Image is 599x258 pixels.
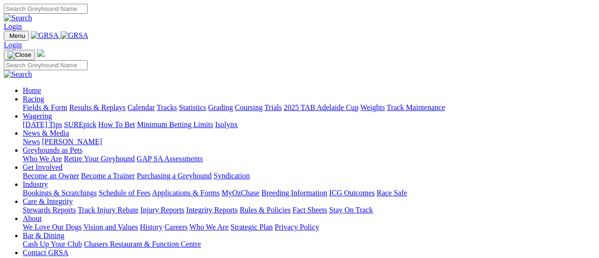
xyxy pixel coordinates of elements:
[98,120,135,129] a: How To Bet
[4,14,32,22] img: Search
[23,120,595,129] div: Wagering
[23,214,42,222] a: About
[293,206,327,214] a: Fact Sheets
[261,189,327,197] a: Breeding Information
[4,4,88,14] input: Search
[140,206,184,214] a: Injury Reports
[23,103,67,111] a: Fields & Form
[157,103,177,111] a: Tracks
[23,240,595,249] div: Bar & Dining
[264,103,282,111] a: Trials
[23,206,76,214] a: Stewards Reports
[186,206,238,214] a: Integrity Reports
[23,240,82,248] a: Cash Up Your Club
[387,103,445,111] a: Track Maintenance
[214,172,250,180] a: Syndication
[23,129,69,137] a: News & Media
[9,32,25,39] span: Menu
[31,31,59,40] img: GRSA
[4,70,32,79] img: Search
[329,189,375,197] a: ICG Outcomes
[84,240,201,248] a: Chasers Restaurant & Function Centre
[61,31,89,40] img: GRSA
[152,189,220,197] a: Applications & Forms
[140,223,162,231] a: History
[215,120,238,129] a: Isolynx
[23,172,79,180] a: Become an Owner
[23,163,63,171] a: Get Involved
[231,223,273,231] a: Strategic Plan
[23,249,68,257] a: Contact GRSA
[23,103,595,112] div: Racing
[64,155,135,163] a: Retire Your Greyhound
[23,206,595,214] div: Care & Integrity
[137,172,212,180] a: Purchasing a Greyhound
[4,41,22,49] a: Login
[189,223,229,231] a: Who We Are
[179,103,206,111] a: Statistics
[164,223,188,231] a: Careers
[137,120,213,129] a: Minimum Betting Limits
[23,231,64,240] a: Bar & Dining
[8,51,31,59] img: Close
[240,206,291,214] a: Rules & Policies
[23,180,48,188] a: Industry
[23,197,73,205] a: Care & Integrity
[23,155,62,163] a: Who We Are
[23,223,81,231] a: We Love Our Dogs
[83,223,138,231] a: Vision and Values
[4,60,88,70] input: Search
[284,103,358,111] a: 2025 TAB Adelaide Cup
[64,120,96,129] a: SUREpick
[137,155,203,163] a: GAP SA Assessments
[23,155,595,163] div: Greyhounds as Pets
[81,172,135,180] a: Become a Trainer
[23,86,41,94] a: Home
[127,103,155,111] a: Calendar
[275,223,319,231] a: Privacy Policy
[23,189,595,197] div: Industry
[37,49,45,57] img: logo-grsa-white.png
[23,138,40,146] a: News
[329,206,373,214] a: Stay On Track
[222,189,259,197] a: MyOzChase
[78,206,138,214] a: Track Injury Rebate
[23,146,82,154] a: Greyhounds as Pets
[69,103,125,111] a: Results & Replays
[4,50,35,60] button: Toggle navigation
[98,189,150,197] a: Schedule of Fees
[42,138,102,146] a: [PERSON_NAME]
[23,138,595,146] div: News & Media
[23,223,595,231] div: About
[208,103,233,111] a: Grading
[23,95,44,103] a: Racing
[23,189,97,197] a: Bookings & Scratchings
[4,31,29,41] button: Toggle navigation
[23,120,62,129] a: [DATE] Tips
[23,172,595,180] div: Get Involved
[360,103,385,111] a: Weights
[23,112,52,120] a: Wagering
[4,22,22,30] a: Login
[235,103,263,111] a: Coursing
[376,189,407,197] a: Race Safe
